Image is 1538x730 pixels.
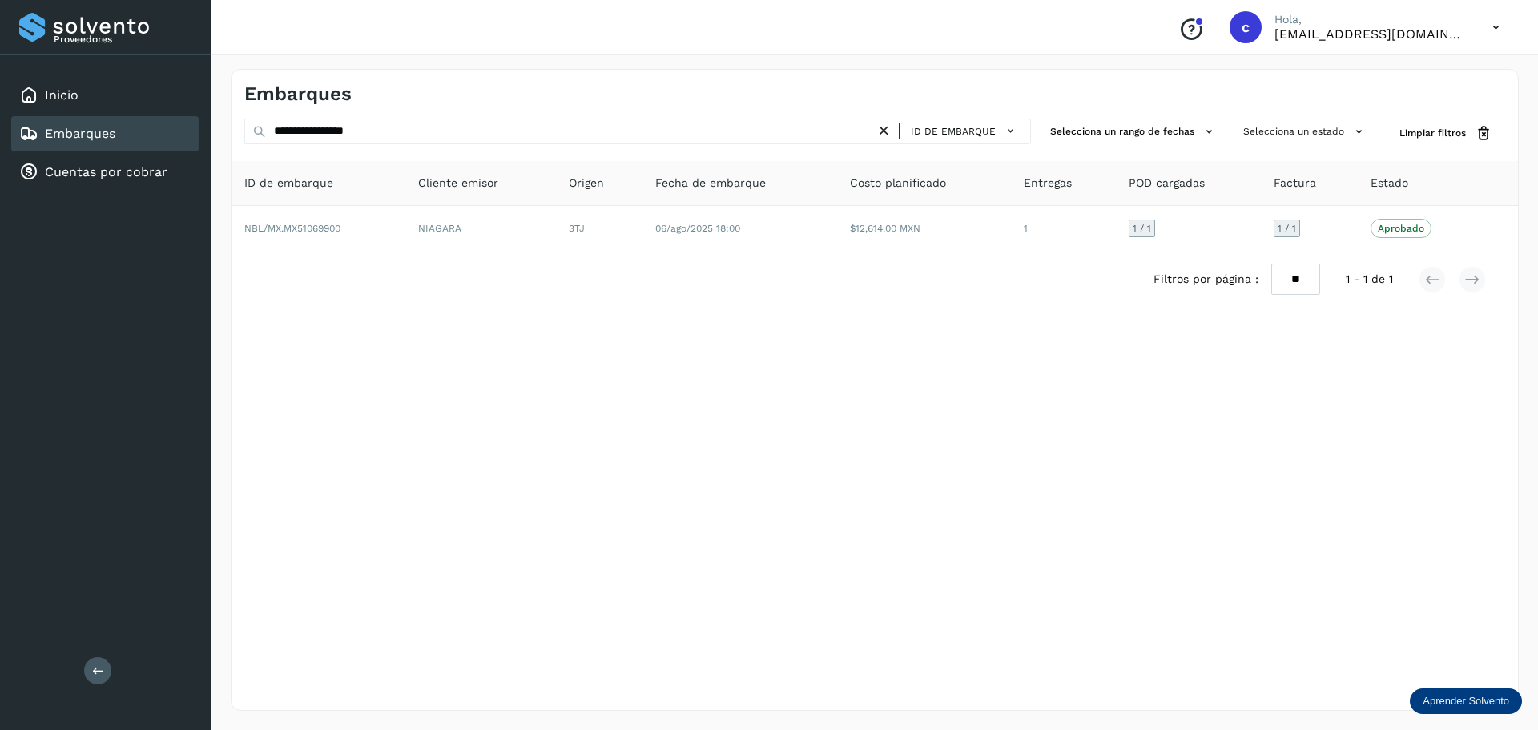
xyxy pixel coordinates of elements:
div: Inicio [11,78,199,113]
p: Hola, [1274,13,1467,26]
span: Limpiar filtros [1399,126,1466,140]
span: 1 / 1 [1278,224,1296,233]
button: Selecciona un rango de fechas [1044,119,1224,145]
span: ID de embarque [911,124,996,139]
p: Proveedores [54,34,192,45]
span: NBL/MX.MX51069900 [244,223,340,234]
td: NIAGARA [405,206,556,251]
span: ID de embarque [244,175,333,192]
span: Fecha de embarque [655,175,766,192]
span: Cliente emisor [418,175,498,192]
div: Embarques [11,116,199,151]
p: cuentasespeciales8_met@castores.com.mx [1274,26,1467,42]
button: Limpiar filtros [1387,119,1505,148]
span: Entregas [1024,175,1072,192]
p: Aprender Solvento [1423,695,1509,708]
span: 1 / 1 [1133,224,1151,233]
a: Inicio [45,87,79,103]
div: Cuentas por cobrar [11,155,199,190]
td: $12,614.00 MXN [837,206,1011,251]
span: 06/ago/2025 18:00 [655,223,740,234]
span: Estado [1371,175,1408,192]
p: Aprobado [1378,223,1424,234]
a: Cuentas por cobrar [45,164,167,179]
span: 1 - 1 de 1 [1346,271,1393,288]
h4: Embarques [244,83,352,106]
button: ID de embarque [906,119,1024,143]
span: Origen [569,175,604,192]
span: Filtros por página : [1153,271,1258,288]
div: Aprender Solvento [1410,688,1522,714]
td: 1 [1011,206,1116,251]
span: POD cargadas [1129,175,1205,192]
span: Costo planificado [850,175,946,192]
button: Selecciona un estado [1237,119,1374,145]
td: 3TJ [556,206,642,251]
span: Factura [1274,175,1316,192]
a: Embarques [45,126,115,141]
